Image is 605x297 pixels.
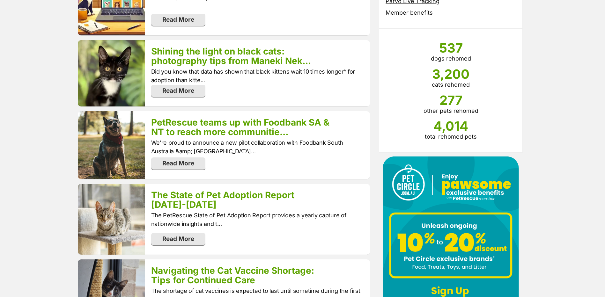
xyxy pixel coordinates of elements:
img: uplgmceoelu8k10jrmus.jpg [78,184,145,254]
span: 3,200 [386,67,516,82]
span: translation missing: en.admin.index.read_more [162,87,194,94]
a: Member benefits [386,9,433,16]
a: The State of Pet Adoption Report [DATE]-[DATE] [151,190,294,210]
a: Shining the light on black cats: photography tips from Maneki Nek... [151,46,311,66]
li: cats rehomed [386,67,516,88]
li: total rehomed pets [386,119,516,140]
img: foqe14o88vmjpyllfgmz.webp [78,40,145,106]
p: Did you know that data has shown that black kittens wait 10 times longer^ for adoption than kitte... [151,67,364,84]
span: translation missing: en.admin.index.read_more [162,235,194,243]
img: gkvo58aekpnulbn2h6mv.jpg [78,111,145,179]
a: PetRescue teams up with Foodbank SA & NT to reach more communitie... [151,117,329,137]
a: Read More [151,157,205,170]
li: dogs rehomed [386,41,516,62]
span: translation missing: en.admin.index.read_more [162,160,194,167]
span: 4,014 [386,119,516,134]
span: 537 [386,41,516,55]
a: Navigating the Cat Vaccine Shortage: Tips for Continued Care [151,265,314,286]
a: Read More [151,14,205,26]
a: Read More [151,85,205,97]
li: other pets rehomed [386,93,516,114]
p: We're proud to announce a new pilot collaboration with Foodbank South Australia &amp; [GEOGRAPHIC... [151,138,364,156]
span: translation missing: en.admin.index.read_more [162,16,194,23]
a: Read More [151,233,205,245]
span: 277 [386,93,516,108]
p: The PetRescue State of Pet Adoption Report provides a yearly capture of nationwide insights and t... [151,211,364,228]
